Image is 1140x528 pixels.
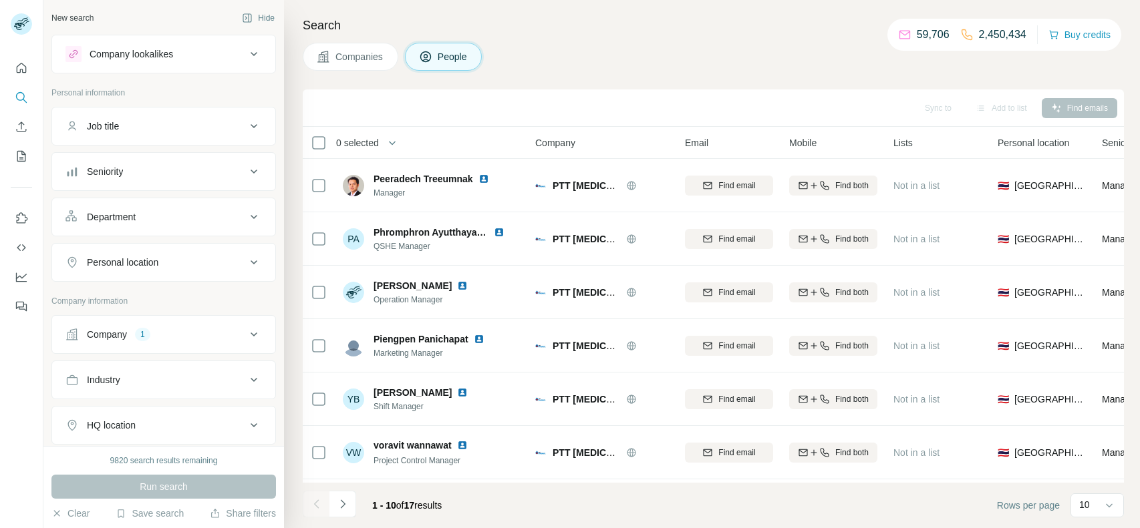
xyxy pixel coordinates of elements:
[51,507,90,520] button: Clear
[374,386,452,399] span: [PERSON_NAME]
[51,295,276,307] p: Company information
[1014,446,1086,459] span: [GEOGRAPHIC_DATA]
[789,389,877,409] button: Find both
[457,280,468,291] img: LinkedIn logo
[374,332,468,346] span: Piengpen Panichapat
[893,394,940,405] span: Not in a list
[87,419,136,432] div: HQ location
[438,50,468,63] span: People
[374,439,452,452] span: voravit wannawat
[87,328,127,341] div: Company
[11,206,32,230] button: Use Surfe on LinkedIn
[478,174,489,184] img: LinkedIn logo
[535,394,546,405] img: Logo of PTT Phenol Company Limited
[789,443,877,463] button: Find both
[374,294,484,306] span: Operation Manager
[233,8,284,28] button: Hide
[997,499,1060,512] span: Rows per page
[718,180,755,192] span: Find email
[343,228,364,250] div: PA
[685,389,773,409] button: Find email
[87,210,136,224] div: Department
[11,265,32,289] button: Dashboard
[494,227,505,238] img: LinkedIn logo
[457,440,468,451] img: LinkedIn logo
[87,373,120,386] div: Industry
[893,234,940,244] span: Not in a list
[343,388,364,410] div: YB
[789,229,877,249] button: Find both
[11,115,32,139] button: Enrich CSV
[535,340,546,351] img: Logo of PTT Phenol Company Limited
[1102,394,1139,405] span: Manager
[457,387,468,398] img: LinkedIn logo
[998,286,1009,299] span: 🇹🇭
[1102,447,1139,458] span: Manager
[685,229,773,249] button: Find email
[404,500,415,511] span: 17
[336,136,379,150] span: 0 selected
[52,246,275,278] button: Personal location
[1102,136,1138,150] span: Seniority
[374,279,452,292] span: [PERSON_NAME]
[116,507,184,520] button: Save search
[893,180,940,191] span: Not in a list
[343,442,364,463] div: VW
[835,340,869,352] span: Find both
[372,500,396,511] span: 1 - 10
[553,394,732,405] span: PTT [MEDICAL_DATA] Company Limited
[135,328,150,340] div: 1
[343,175,364,196] img: Avatar
[893,447,940,458] span: Not in a list
[998,392,1009,406] span: 🇹🇭
[1014,232,1086,246] span: [GEOGRAPHIC_DATA]
[553,447,732,458] span: PTT [MEDICAL_DATA] Company Limited
[535,234,546,244] img: Logo of PTT Phenol Company Limited
[374,172,473,186] span: Peeradech Treeumnak
[835,447,869,459] span: Find both
[11,236,32,260] button: Use Surfe API
[52,318,275,350] button: Company1
[998,179,1009,192] span: 🇹🇭
[87,119,119,133] div: Job title
[535,180,546,191] img: Logo of PTT Phenol Company Limited
[979,27,1026,43] p: 2,450,434
[1014,286,1086,299] span: [GEOGRAPHIC_DATA]
[1048,25,1111,44] button: Buy credits
[1079,498,1090,511] p: 10
[718,340,755,352] span: Find email
[893,287,940,298] span: Not in a list
[51,87,276,99] p: Personal information
[374,240,521,252] span: QSHE Manager
[1102,287,1139,298] span: Manager
[210,507,276,520] button: Share filters
[1014,392,1086,406] span: [GEOGRAPHIC_DATA]
[998,136,1069,150] span: Personal location
[11,144,32,168] button: My lists
[893,136,913,150] span: Lists
[718,286,755,298] span: Find email
[90,47,173,61] div: Company lookalikes
[835,233,869,245] span: Find both
[11,85,32,109] button: Search
[474,334,484,344] img: LinkedIn logo
[835,180,869,192] span: Find both
[917,27,950,43] p: 59,706
[893,340,940,351] span: Not in a list
[685,282,773,302] button: Find email
[374,227,559,238] span: Phromphron Ayutthaya-[MEDICAL_DATA]
[374,456,460,465] span: Project Control Manager
[396,500,404,511] span: of
[553,287,732,298] span: PTT [MEDICAL_DATA] Company Limited
[1102,180,1139,191] span: Manager
[110,455,218,467] div: 9820 search results remaining
[553,180,732,191] span: PTT [MEDICAL_DATA] Company Limited
[374,401,484,413] span: Shift Manager
[718,393,755,405] span: Find email
[303,16,1124,35] h4: Search
[535,287,546,298] img: Logo of PTT Phenol Company Limited
[1014,179,1086,192] span: [GEOGRAPHIC_DATA]
[52,156,275,188] button: Seniority
[789,136,817,150] span: Mobile
[685,336,773,356] button: Find email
